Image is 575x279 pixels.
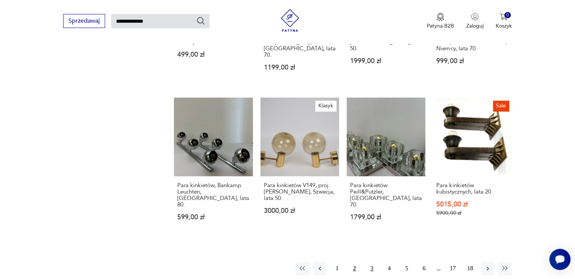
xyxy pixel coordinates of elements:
img: Ikonka użytkownika [471,13,479,20]
img: Ikona medalu [437,13,444,21]
button: 1 [330,262,344,275]
h3: Para kinkietów kubistycznych, lata 20. [436,182,508,195]
p: 599,00 zł [177,214,249,220]
p: Patyna B2B [427,22,454,29]
h3: Para kinkietów, Bankamp Leuchten, [GEOGRAPHIC_DATA], lata 80. [177,182,249,208]
button: 5 [400,262,414,275]
a: Ikona medaluPatyna B2B [427,13,454,29]
a: Sprzedawaj [63,19,105,24]
button: Patyna B2B [427,13,454,29]
p: 1999,00 zł [350,58,422,64]
h3: Para kinkietów w stylu Art Deco, TZ Schmitz Leuchten, Niemcy, lata 70. [436,33,508,52]
button: 6 [417,262,431,275]
p: 5900,00 zł [436,210,508,216]
button: 18 [463,262,477,275]
a: SalePara kinkietów kubistycznych, lata 20.Para kinkietów kubistycznych, lata 20.5015,00 zł5900,00 zł [433,98,511,235]
a: Para kinkietów Peill&Putzler, Niemcy, lata 70.Para kinkietów Peill&Putzler, [GEOGRAPHIC_DATA], la... [347,98,425,235]
iframe: Smartsupp widget button [549,249,570,270]
p: 1199,00 zł [264,64,336,71]
button: Sprzedawaj [63,14,105,28]
button: 4 [383,262,396,275]
button: Zaloguj [466,13,484,29]
h3: Para kinkietów z lat 60., Szwecja. [177,33,249,45]
h3: Para kinkietów w stylu Hollywod Regency, [GEOGRAPHIC_DATA], lata 70. [264,33,336,58]
h3: Para kinkietów V149, proj. [PERSON_NAME], Szwecja, lata 50. [264,182,336,201]
button: 17 [446,262,460,275]
button: 3 [365,262,379,275]
p: 999,00 zł [436,58,508,64]
p: 1799,00 zł [350,214,422,220]
h3: Para kinkietów, [GEOGRAPHIC_DATA], lata 50. [350,33,422,52]
p: 3000,00 zł [264,208,336,214]
p: Koszyk [496,22,512,29]
button: 0Koszyk [496,13,512,29]
p: 499,00 zł [177,51,249,58]
a: KlasykPara kinkietów V149, proj. Hans-Agne Jakobsson, Szwecja, lata 50.Para kinkietów V149, proj.... [260,98,339,235]
a: Para kinkietów, Bankamp Leuchten, Niemcy, lata 80.Para kinkietów, Bankamp Leuchten, [GEOGRAPHIC_D... [174,98,253,235]
img: Ikona koszyka [500,13,507,20]
p: 5015,00 zł [436,201,508,208]
p: Zaloguj [466,22,484,29]
button: Szukaj [196,16,205,25]
button: 2 [348,262,361,275]
img: Patyna - sklep z meblami i dekoracjami vintage [279,9,301,32]
h3: Para kinkietów Peill&Putzler, [GEOGRAPHIC_DATA], lata 70. [350,182,422,208]
div: 0 [504,12,511,19]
